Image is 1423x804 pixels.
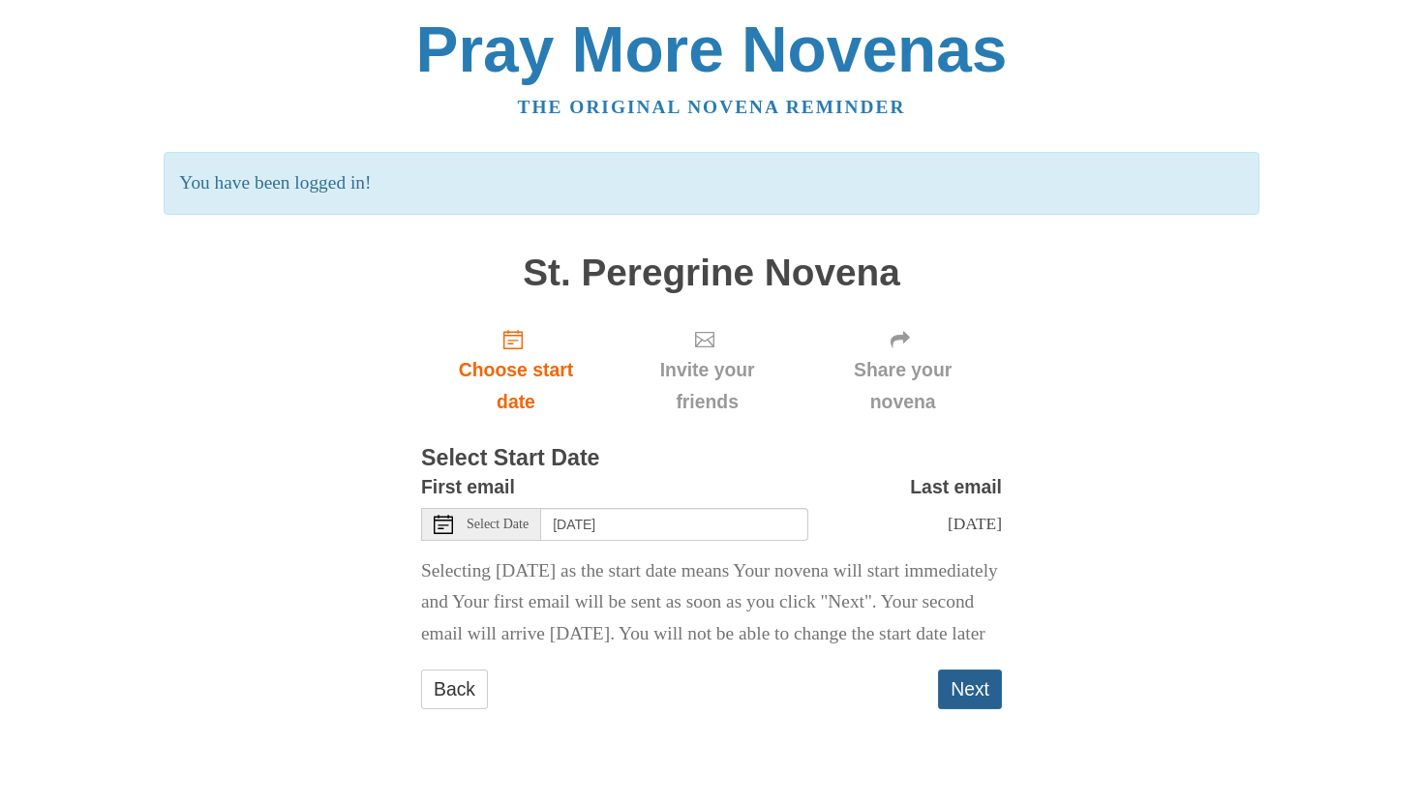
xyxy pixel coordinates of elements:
h3: Select Start Date [421,446,1002,471]
span: Select Date [467,518,529,531]
span: Share your novena [823,354,983,418]
span: [DATE] [948,514,1002,533]
div: Click "Next" to confirm your start date first. [803,313,1002,428]
label: First email [421,471,515,503]
a: Back [421,670,488,709]
span: Choose start date [440,354,591,418]
p: Selecting [DATE] as the start date means Your novena will start immediately and Your first email ... [421,555,1002,651]
p: You have been logged in! [164,152,1258,215]
span: Invite your friends [630,354,784,418]
a: Choose start date [421,313,611,428]
label: Last email [910,471,1002,503]
h1: St. Peregrine Novena [421,253,1002,294]
div: Click "Next" to confirm your start date first. [611,313,803,428]
a: Pray More Novenas [416,14,1008,85]
a: The original novena reminder [518,97,906,117]
button: Next [938,670,1002,709]
input: Use the arrow keys to pick a date [541,508,808,541]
